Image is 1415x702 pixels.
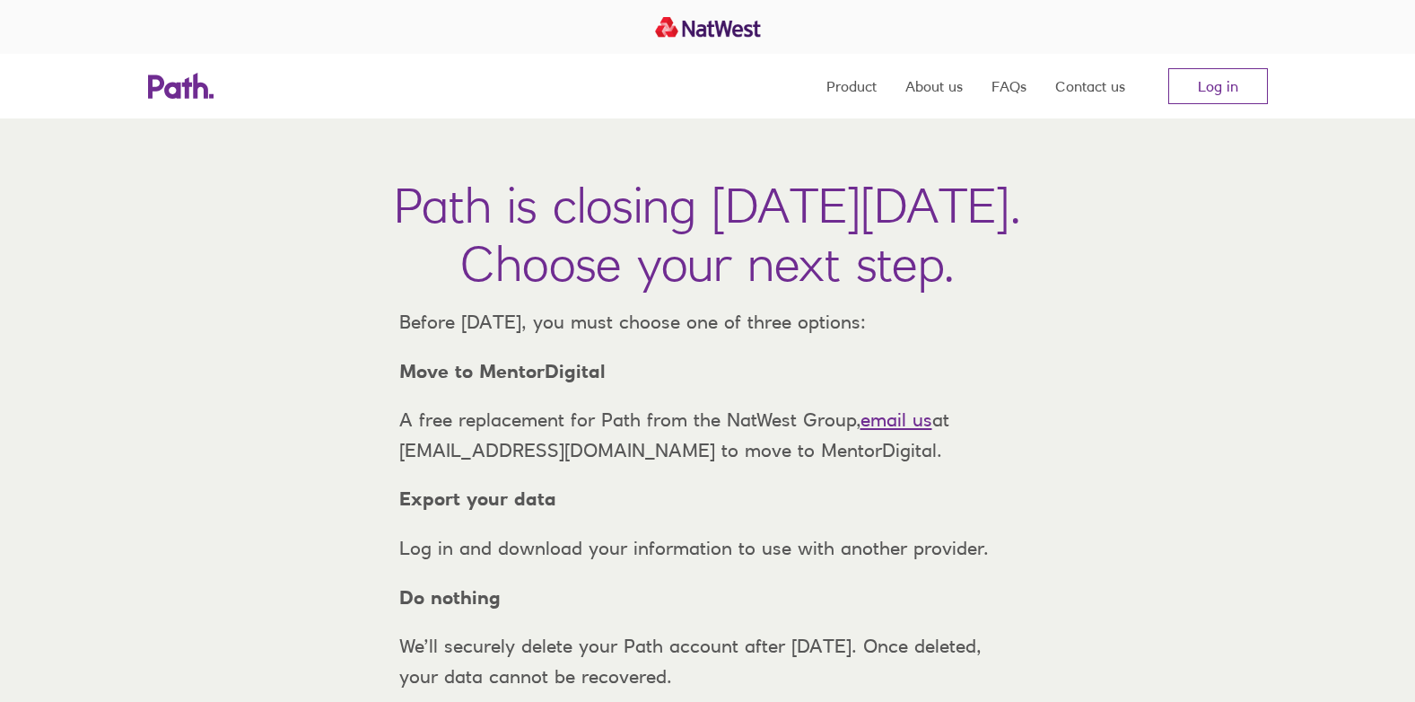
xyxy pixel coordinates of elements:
strong: Export your data [399,487,556,510]
p: Log in and download your information to use with another provider. [385,533,1031,564]
strong: Move to MentorDigital [399,360,606,382]
p: A free replacement for Path from the NatWest Group, at [EMAIL_ADDRESS][DOMAIN_NAME] to move to Me... [385,405,1031,465]
a: Contact us [1055,54,1125,118]
a: FAQs [991,54,1026,118]
p: We’ll securely delete your Path account after [DATE]. Once deleted, your data cannot be recovered. [385,631,1031,691]
a: email us [860,408,932,431]
a: About us [905,54,963,118]
h1: Path is closing [DATE][DATE]. Choose your next step. [394,176,1021,293]
a: Product [826,54,877,118]
p: Before [DATE], you must choose one of three options: [385,307,1031,338]
strong: Do nothing [399,586,501,609]
a: Log in [1168,68,1268,104]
